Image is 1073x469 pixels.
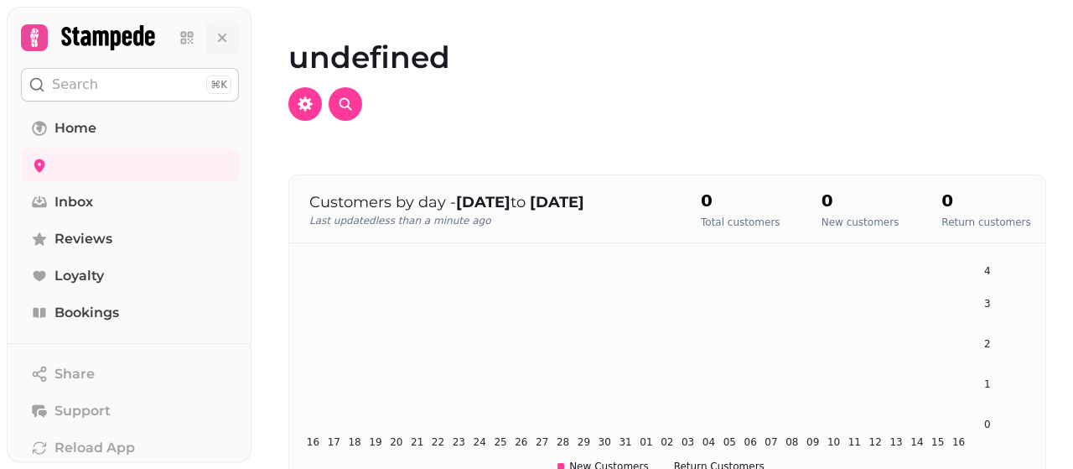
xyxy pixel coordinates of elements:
tspan: 08 [785,436,798,448]
tspan: 29 [578,436,590,448]
span: Inbox [54,192,93,212]
tspan: 15 [931,436,944,448]
p: Return customers [941,216,1030,229]
tspan: 28 [557,436,569,448]
tspan: 02 [661,436,673,448]
tspan: 30 [599,436,611,448]
tspan: 17 [328,436,340,448]
tspan: 24 [474,436,486,448]
tspan: 07 [765,436,777,448]
tspan: 25 [494,436,506,448]
tspan: 1 [984,378,991,390]
button: Reload App [21,431,239,465]
span: Loyalty [54,266,104,286]
span: Share [54,364,95,384]
h2: 0 [822,189,899,212]
tspan: 21 [411,436,423,448]
span: Reviews [54,229,112,249]
tspan: 0 [984,419,991,430]
strong: [DATE] [530,193,584,211]
a: Home [21,112,239,145]
button: Support [21,394,239,428]
tspan: 03 [682,436,694,448]
a: Reviews [21,222,239,256]
h2: 0 [941,189,1030,212]
p: Total customers [701,216,780,229]
tspan: 13 [889,436,902,448]
button: Search⌘K [21,68,239,102]
tspan: 06 [744,436,757,448]
tspan: 19 [369,436,381,448]
span: Home [54,118,96,138]
tspan: 05 [723,436,736,448]
tspan: 04 [702,436,715,448]
button: Share [21,357,239,391]
tspan: 27 [536,436,548,448]
tspan: 09 [806,436,819,448]
span: Bookings [54,303,119,323]
tspan: 14 [910,436,923,448]
tspan: 16 [307,436,319,448]
strong: [DATE] [456,193,511,211]
tspan: 16 [952,436,965,448]
tspan: 01 [640,436,652,448]
tspan: 10 [827,436,840,448]
a: Inbox [21,185,239,219]
tspan: 2 [984,338,991,350]
tspan: 3 [984,298,991,310]
p: Last updated less than a minute ago [309,214,667,227]
tspan: 26 [515,436,527,448]
p: New customers [822,216,899,229]
p: Search [52,75,98,95]
tspan: 23 [453,436,465,448]
a: Bookings [21,296,239,330]
tspan: 31 [619,436,631,448]
tspan: 12 [869,436,882,448]
tspan: 20 [390,436,402,448]
p: Customers by day - to [309,190,667,214]
span: Support [54,401,111,421]
tspan: 11 [848,436,861,448]
tspan: 4 [984,265,991,277]
tspan: 22 [432,436,444,448]
div: ⌘K [206,76,231,94]
span: Reload App [54,438,135,458]
h2: 0 [701,189,780,212]
a: Loyalty [21,259,239,293]
tspan: 18 [348,436,360,448]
